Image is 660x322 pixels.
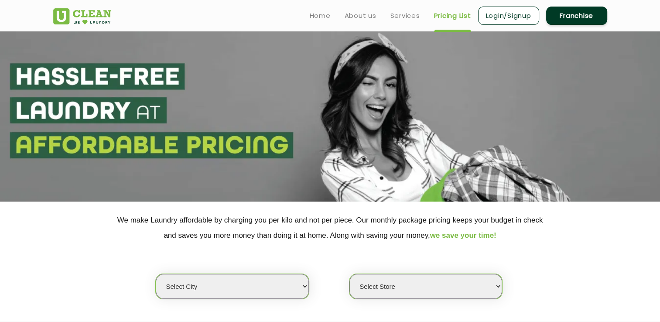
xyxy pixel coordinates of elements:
a: Pricing List [434,10,471,21]
a: Services [390,10,420,21]
a: Home [310,10,331,21]
a: About us [345,10,376,21]
span: we save your time! [430,231,496,240]
a: Login/Signup [478,7,539,25]
img: UClean Laundry and Dry Cleaning [53,8,111,24]
p: We make Laundry affordable by charging you per kilo and not per piece. Our monthly package pricin... [53,212,607,243]
a: Franchise [546,7,607,25]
